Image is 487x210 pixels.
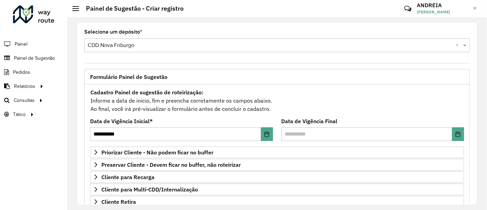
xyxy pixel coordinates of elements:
[14,55,55,62] span: Painel de Sugestão
[101,187,198,192] span: Cliente para Multi-CDD/Internalização
[84,28,142,36] label: Selecione um depósito
[90,117,153,125] label: Data de Vigência Inicial
[400,1,415,16] a: Contato Rápido
[452,127,464,141] button: Choose Date
[90,184,464,195] a: Cliente para Multi-CDD/Internalização
[455,41,461,49] span: Clear all
[90,196,464,208] a: Cliente Retira
[15,40,27,48] span: Painel
[90,89,203,96] strong: Cadastro Painel de sugestão de roteirização:
[90,88,464,113] div: Informe a data de inicio, fim e preencha corretamente os campos abaixo. Ao final, você irá pré-vi...
[14,83,35,90] span: Relatórios
[13,69,30,76] span: Pedidos
[281,117,337,125] label: Data de Vigência Final
[417,2,468,9] h3: ANDREIA
[101,150,213,155] span: Priorizar Cliente - Não podem ficar no buffer
[79,5,184,12] h2: Painel de Sugestão - Criar registro
[417,9,468,15] span: [PERSON_NAME]
[101,162,241,167] span: Preservar Cliente - Devem ficar no buffer, não roteirizar
[90,74,167,80] span: Formulário Painel de Sugestão
[90,171,464,183] a: Cliente para Recarga
[101,174,154,180] span: Cliente para Recarga
[261,127,273,141] button: Choose Date
[14,97,35,104] span: Consultas
[13,111,26,118] span: Tático
[101,199,136,205] span: Cliente Retira
[90,159,464,171] a: Preservar Cliente - Devem ficar no buffer, não roteirizar
[90,147,464,158] a: Priorizar Cliente - Não podem ficar no buffer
